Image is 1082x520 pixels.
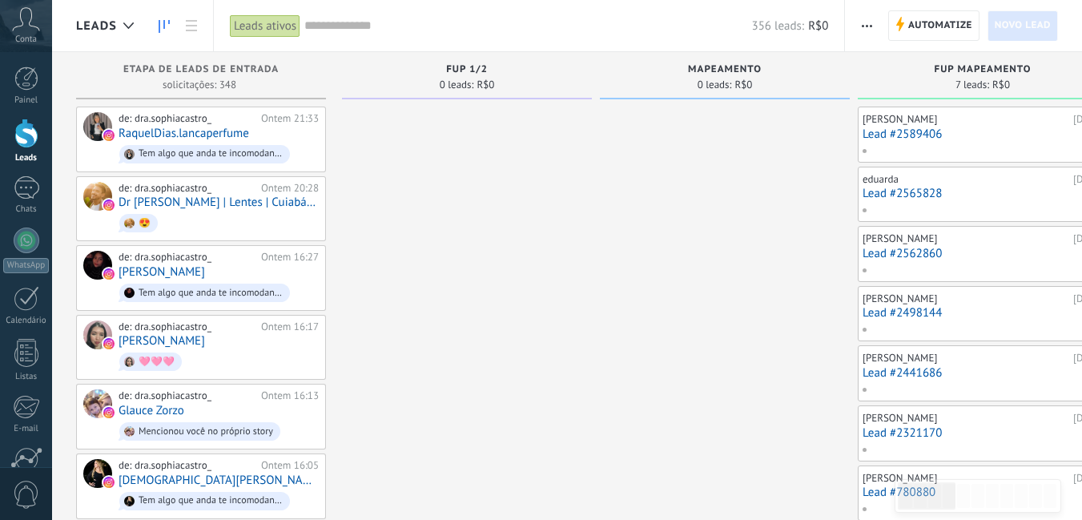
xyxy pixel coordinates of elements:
a: Glauce Zorzo [119,404,184,417]
div: eduarda [863,173,1069,186]
img: instagram.svg [103,407,115,418]
div: Chats [3,204,50,215]
a: [PERSON_NAME] [119,265,205,279]
div: Tem algo que anda te incomodando? Algo no rosto,papada, contorno, bigode chinês, lábios...Ou no s... [139,148,283,159]
span: R$0 [808,18,828,34]
div: [PERSON_NAME] [863,232,1069,245]
div: FUP 1/2 [350,64,584,78]
div: Glauce Zorzo [83,389,112,418]
div: Painel [3,95,50,106]
span: 0 leads: [440,80,474,90]
span: Etapa de leads de entrada [123,64,279,75]
img: instagram.svg [103,200,115,211]
a: RaquelDias.lancaperfume [119,127,249,140]
span: Conta [15,34,37,45]
a: Automatize [888,10,979,41]
div: [PERSON_NAME] [863,472,1069,485]
div: [PERSON_NAME] [863,412,1069,425]
span: FUP 1/2 [446,64,487,75]
div: [PERSON_NAME] [863,113,1069,126]
span: Leads [76,18,117,34]
div: de: dra.sophiacastro_ [119,112,255,125]
div: E-mail [3,424,50,434]
div: de: dra.sophiacastro_ [119,459,255,472]
div: Ontem 21:33 [261,112,319,125]
div: Listas [3,372,50,382]
div: Leads [3,153,50,163]
div: Dr João Modesto | Lentes | Cuiabá-MT [83,182,112,211]
div: WhatsApp [3,258,49,273]
div: Ontem 20:28 [261,182,319,195]
img: instagram.svg [103,338,115,349]
div: Cristiane Terezinha Leão [83,459,112,488]
div: Calendário [3,316,50,326]
div: RaquelDias.lancaperfume [83,112,112,141]
a: [PERSON_NAME] [119,334,205,348]
span: 7 leads: [955,80,989,90]
img: instagram.svg [103,130,115,141]
div: Alice Moraes [83,320,112,349]
span: R$0 [992,80,1010,90]
a: Novo lead [987,10,1058,41]
div: MAPEAMENTO [608,64,842,78]
div: Ontem 16:17 [261,320,319,333]
div: [PERSON_NAME] [863,352,1069,365]
span: 0 leads: [698,80,732,90]
span: solicitações: 348 [163,80,236,90]
div: de: dra.sophiacastro_ [119,389,255,402]
span: R$0 [734,80,752,90]
span: Automatize [908,11,972,40]
span: Novo lead [995,11,1051,40]
div: [PERSON_NAME] [863,292,1069,305]
div: de: dra.sophiacastro_ [119,320,255,333]
span: MAPEAMENTO [688,64,762,75]
a: [DEMOGRAPHIC_DATA][PERSON_NAME] [119,474,319,487]
div: Ontem 16:27 [261,251,319,264]
div: de: dra.sophiacastro_ [119,182,255,195]
span: R$0 [477,80,494,90]
a: Dr [PERSON_NAME] | Lentes | Cuiabá-MT [119,196,319,209]
div: Leads ativos [230,14,300,38]
img: instagram.svg [103,268,115,280]
div: Paola Moreira [83,251,112,280]
span: 356 leads: [752,18,805,34]
div: 🩷🩷🩷 [139,357,175,368]
div: Mencionou você no próprio story [139,426,273,437]
div: Ontem 16:13 [261,389,319,402]
div: Etapa de leads de entrada [84,64,318,78]
div: Tem algo que anda te incomodando? Algo no rosto,papada, contorno, bigode chinês, lábios...Ou no s... [139,495,283,506]
div: Ontem 16:05 [261,459,319,472]
div: 😍 [139,218,151,229]
div: Tem algo que anda te incomodando? Algo no rosto,papada, contorno, bigode chinês, lábios...Ou no s... [139,288,283,299]
div: de: dra.sophiacastro_ [119,251,255,264]
img: instagram.svg [103,477,115,488]
span: FUP MAPEAMENTO [935,64,1032,75]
